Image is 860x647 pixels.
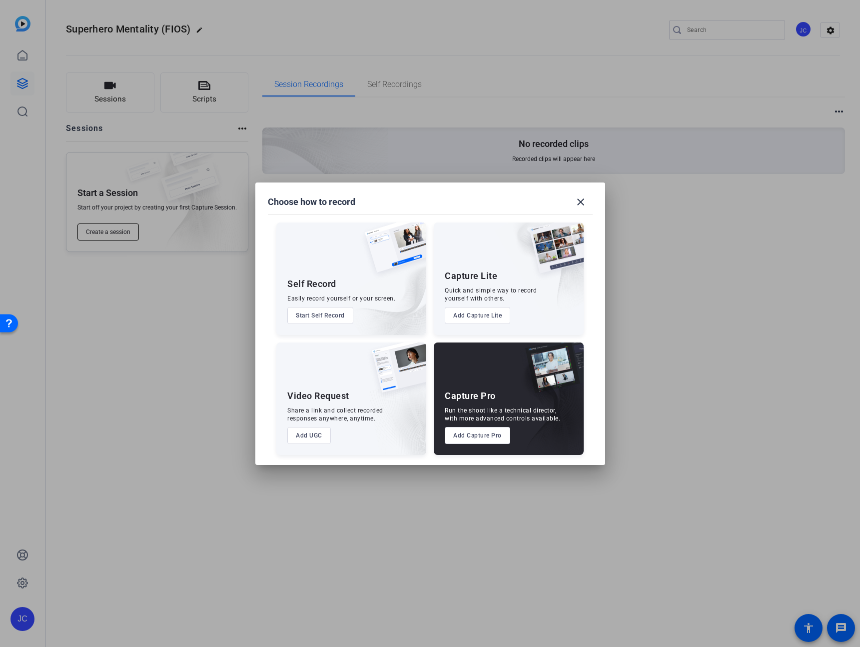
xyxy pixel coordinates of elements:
img: embarkstudio-capture-pro.png [510,355,584,455]
img: ugc-content.png [364,342,426,403]
img: self-record.png [357,222,426,282]
div: Self Record [287,278,336,290]
div: Capture Pro [445,390,496,402]
h1: Choose how to record [268,196,355,208]
img: embarkstudio-self-record.png [339,244,426,335]
button: Add UGC [287,427,331,444]
img: capture-lite.png [522,222,584,283]
img: embarkstudio-capture-lite.png [494,222,584,322]
mat-icon: close [575,196,587,208]
div: Run the shoot like a technical director, with more advanced controls available. [445,406,560,422]
div: Easily record yourself or your screen. [287,294,395,302]
img: capture-pro.png [518,342,584,403]
div: Video Request [287,390,349,402]
button: Start Self Record [287,307,353,324]
button: Add Capture Lite [445,307,510,324]
img: embarkstudio-ugc-content.png [368,373,426,455]
div: Quick and simple way to record yourself with others. [445,286,537,302]
div: Capture Lite [445,270,497,282]
button: Add Capture Pro [445,427,510,444]
div: Share a link and collect recorded responses anywhere, anytime. [287,406,383,422]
